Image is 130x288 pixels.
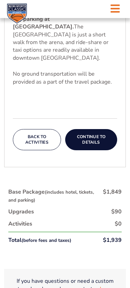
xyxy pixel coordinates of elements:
[8,220,32,228] div: Activities
[13,129,61,150] button: Back To Activities
[65,129,117,150] button: Continue To Details
[115,220,122,228] div: $0
[8,188,103,204] div: Base Package
[111,208,122,215] div: $90
[13,70,117,86] p: No ground transportation will be provided as a part of the travel package.
[8,189,94,203] small: (includes hotel, tickets, and parking)
[8,236,71,244] div: Total
[7,3,27,24] img: CBS Sports Classic
[13,7,117,62] p: The [GEOGRAPHIC_DATA] is just a short walk from the arena, and ride-share or taxi options are rea...
[21,237,71,244] small: (before fees and taxes)
[103,188,122,204] div: $1,849
[8,208,34,215] div: Upgrades
[103,236,122,244] div: $1,939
